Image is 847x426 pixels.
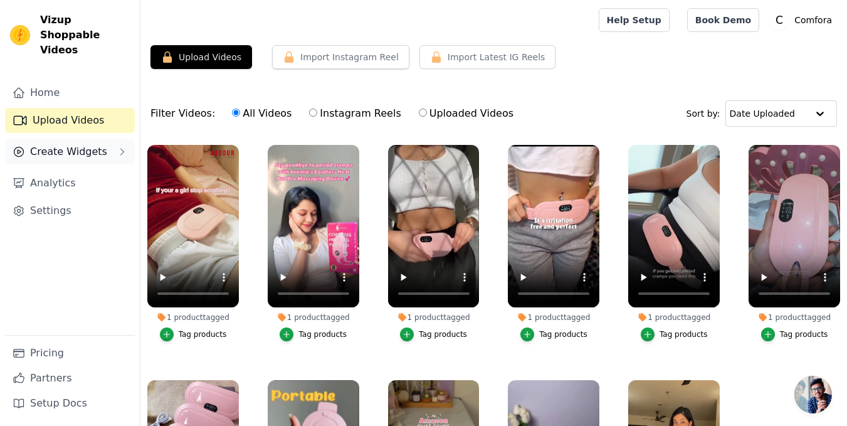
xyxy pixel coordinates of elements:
button: Upload Videos [150,45,252,69]
p: Comfora [789,9,837,31]
text: C [776,14,783,26]
button: Tag products [641,327,708,341]
div: Open chat [794,376,832,413]
button: Tag products [520,327,587,341]
div: 1 product tagged [508,312,599,322]
a: Analytics [5,171,135,196]
button: Create Widgets [5,139,135,164]
div: 1 product tagged [628,312,720,322]
input: Uploaded Videos [419,109,427,117]
span: Create Widgets [30,144,107,159]
button: Tag products [160,327,227,341]
div: Filter Videos: [150,99,520,128]
div: Tag products [419,329,467,339]
label: Uploaded Videos [418,105,514,122]
button: Import Latest IG Reels [419,45,556,69]
div: 1 product tagged [268,312,359,322]
label: All Videos [231,105,292,122]
span: Vizup Shoppable Videos [40,13,130,58]
button: Tag products [400,327,467,341]
div: Tag products [179,329,227,339]
img: Vizup [10,25,30,45]
a: Book Demo [687,8,759,32]
a: Upload Videos [5,108,135,133]
button: C Comfora [769,9,837,31]
a: Setup Docs [5,391,135,416]
div: Tag products [780,329,828,339]
input: All Videos [232,109,240,117]
div: Tag products [660,329,708,339]
button: Import Instagram Reel [272,45,409,69]
span: Import Latest IG Reels [448,51,545,63]
a: Partners [5,366,135,391]
a: Pricing [5,341,135,366]
div: Sort by: [687,100,838,127]
input: Instagram Reels [309,109,317,117]
a: Settings [5,198,135,223]
label: Instagram Reels [308,105,401,122]
button: Tag products [761,327,828,341]
div: Tag products [539,329,587,339]
button: Tag products [280,327,347,341]
div: 1 product tagged [749,312,840,322]
div: Tag products [298,329,347,339]
div: 1 product tagged [388,312,480,322]
div: 1 product tagged [147,312,239,322]
a: Home [5,80,135,105]
a: Help Setup [599,8,670,32]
